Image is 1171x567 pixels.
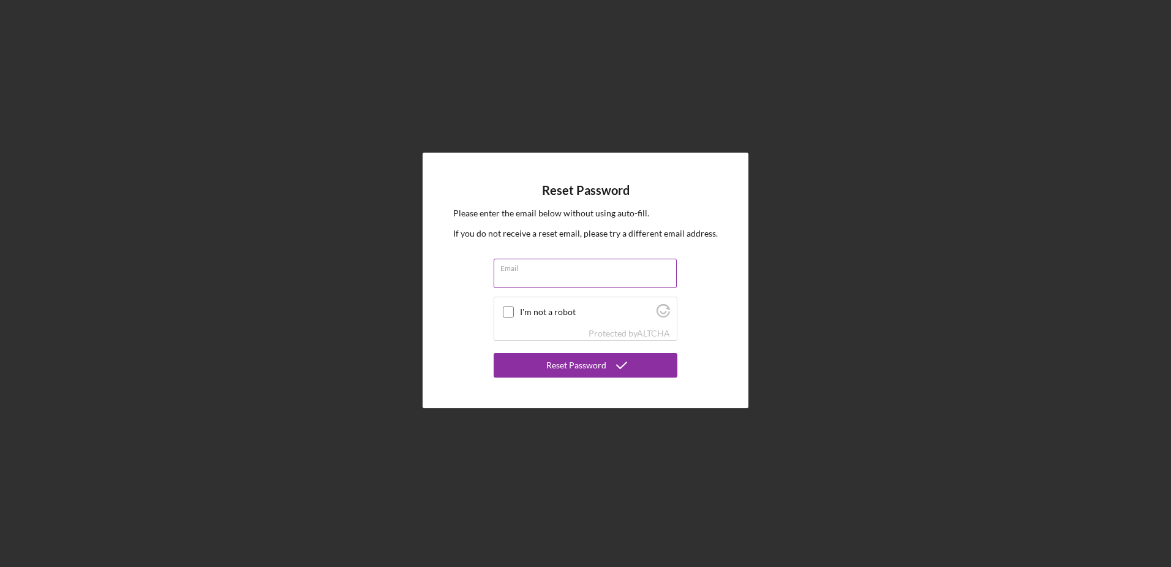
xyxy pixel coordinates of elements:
[494,353,677,378] button: Reset Password
[589,329,670,338] div: Protected by
[546,353,606,378] div: Reset Password
[453,207,718,220] p: Please enter the email below without using auto-fill.
[637,328,670,338] a: Visit Altcha.org
[657,309,670,319] a: Visit Altcha.org
[500,259,677,273] label: Email
[453,227,718,240] p: If you do not receive a reset email, please try a different email address.
[542,183,630,197] h4: Reset Password
[520,307,653,317] label: I'm not a robot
